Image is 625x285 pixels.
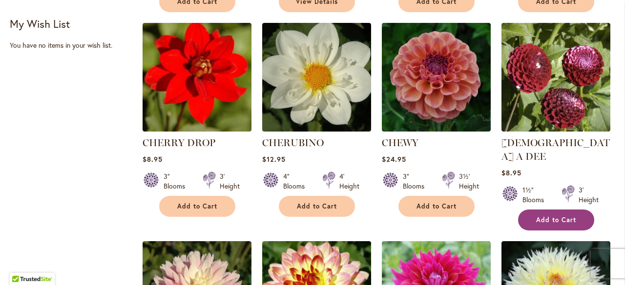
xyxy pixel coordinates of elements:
a: CHERRY DROP [143,124,251,133]
a: CHICK A DEE [501,124,610,133]
div: 3" Blooms [164,171,191,191]
img: CHEWY [382,23,491,132]
span: $8.95 [143,154,163,164]
span: Add to Cart [417,202,457,210]
div: 3' Height [579,185,599,205]
img: CHERRY DROP [143,23,251,132]
span: Add to Cart [297,202,337,210]
a: CHERRY DROP [143,137,215,149]
a: CHEWY [382,137,418,149]
div: 3" Blooms [403,171,430,191]
span: $8.95 [501,168,521,177]
button: Add to Cart [518,209,594,230]
a: [DEMOGRAPHIC_DATA] A DEE [501,137,610,162]
div: 3½' Height [459,171,479,191]
div: 1½" Blooms [522,185,550,205]
span: $12.95 [262,154,286,164]
div: 4' Height [339,171,359,191]
span: Add to Cart [536,216,576,224]
span: $24.95 [382,154,406,164]
img: CHERUBINO [262,23,371,132]
button: Add to Cart [398,196,475,217]
span: Add to Cart [177,202,217,210]
button: Add to Cart [159,196,235,217]
a: CHERUBINO [262,124,371,133]
iframe: Launch Accessibility Center [7,250,35,278]
button: Add to Cart [279,196,355,217]
strong: My Wish List [10,17,70,31]
a: CHERUBINO [262,137,324,149]
a: CHEWY [382,124,491,133]
div: 4" Blooms [283,171,311,191]
div: You have no items in your wish list. [10,40,136,50]
div: 3' Height [220,171,240,191]
img: CHICK A DEE [501,23,610,132]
